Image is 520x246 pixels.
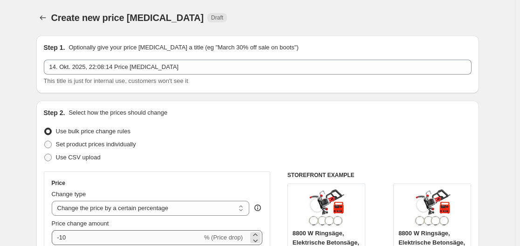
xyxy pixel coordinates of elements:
[51,13,204,23] span: Create new price [MEDICAL_DATA]
[68,108,167,117] p: Select how the prices should change
[52,179,65,187] h3: Price
[36,11,49,24] button: Price change jobs
[56,128,130,135] span: Use bulk price change rules
[52,230,202,245] input: -15
[287,171,472,179] h6: STOREFRONT EXAMPLE
[44,108,65,117] h2: Step 2.
[253,203,262,212] div: help
[56,141,136,148] span: Set product prices individually
[56,154,101,161] span: Use CSV upload
[308,189,345,226] img: 61NyakDkwIL_80x.jpg
[52,191,86,198] span: Change type
[68,43,298,52] p: Optionally give your price [MEDICAL_DATA] a title (eg "March 30% off sale on boots")
[44,60,472,75] input: 30% off holiday sale
[204,234,243,241] span: % (Price drop)
[44,43,65,52] h2: Step 1.
[44,77,188,84] span: This title is just for internal use, customers won't see it
[414,189,451,226] img: 61NyakDkwIL_80x.jpg
[52,220,109,227] span: Price change amount
[211,14,223,21] span: Draft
